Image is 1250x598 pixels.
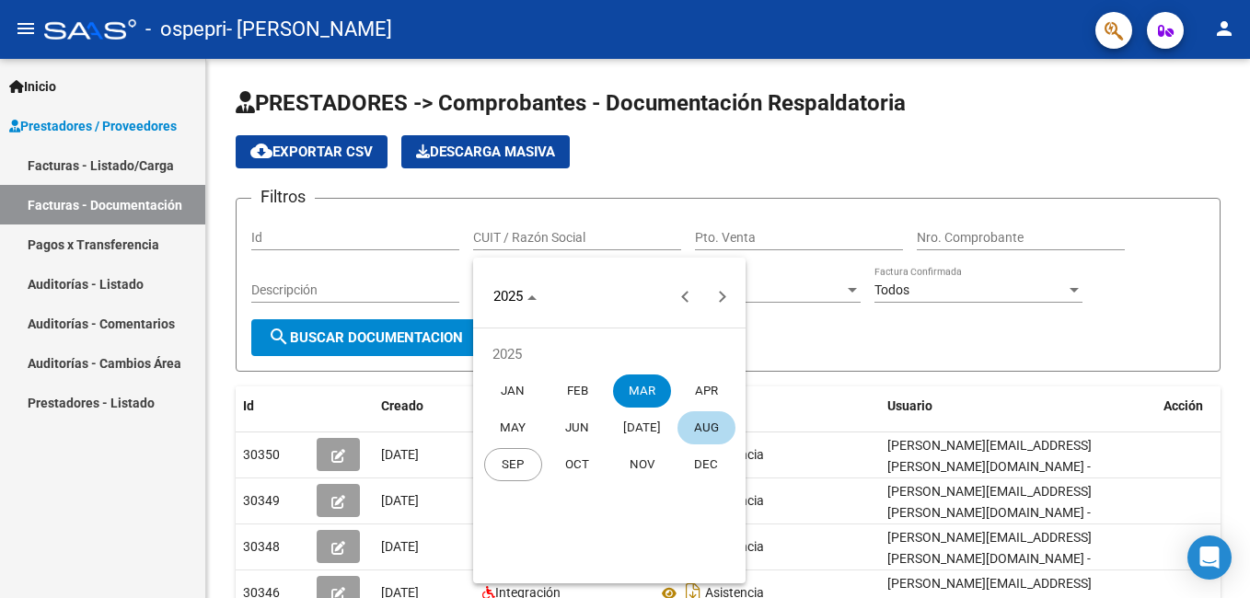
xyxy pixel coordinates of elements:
[549,374,607,408] span: FEB
[667,278,704,315] button: Previous year
[480,409,545,446] button: May 2025
[674,373,738,409] button: April 2025
[484,448,542,481] span: SEP
[484,411,542,444] span: MAY
[545,373,609,409] button: February 2025
[545,409,609,446] button: June 2025
[493,288,523,305] span: 2025
[1187,535,1232,580] div: Open Intercom Messenger
[677,374,735,408] span: APR
[609,373,674,409] button: March 2025
[613,448,671,481] span: NOV
[674,409,738,446] button: August 2025
[613,374,671,408] span: MAR
[674,446,738,483] button: December 2025
[484,374,542,408] span: JAN
[677,411,735,444] span: AUG
[480,446,545,483] button: September 2025
[485,280,544,313] button: Choose date
[549,411,607,444] span: JUN
[613,411,671,444] span: [DATE]
[609,409,674,446] button: July 2025
[677,448,735,481] span: DEC
[704,278,741,315] button: Next year
[545,446,609,483] button: October 2025
[480,336,738,373] td: 2025
[549,448,607,481] span: OCT
[609,446,674,483] button: November 2025
[480,373,545,409] button: January 2025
